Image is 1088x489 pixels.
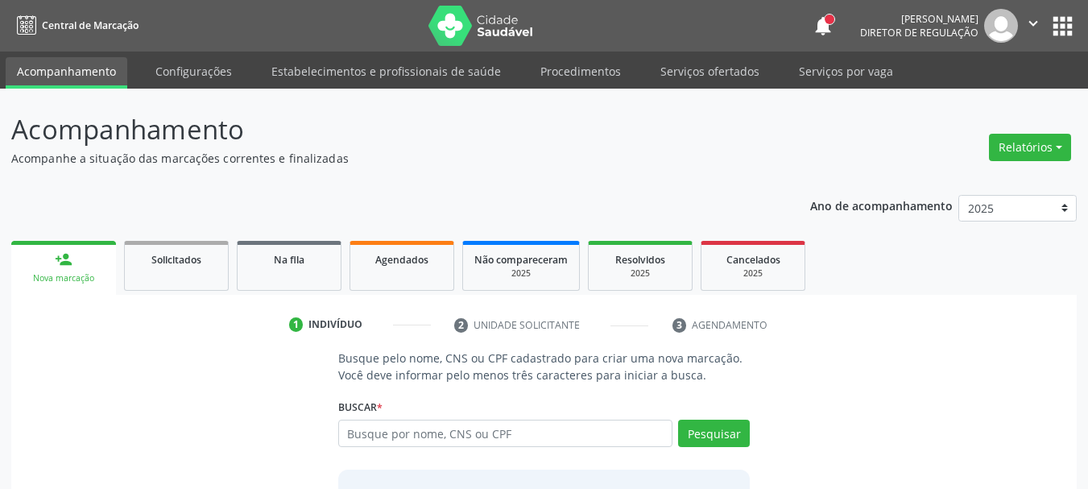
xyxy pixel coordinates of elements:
[338,350,751,383] p: Busque pelo nome, CNS ou CPF cadastrado para criar uma nova marcação. Você deve informar pelo men...
[144,57,243,85] a: Configurações
[11,110,757,150] p: Acompanhamento
[1049,12,1077,40] button: apps
[713,267,793,280] div: 2025
[600,267,681,280] div: 2025
[55,251,72,268] div: person_add
[810,195,953,215] p: Ano de acompanhamento
[529,57,632,85] a: Procedimentos
[6,57,127,89] a: Acompanhamento
[338,420,673,447] input: Busque por nome, CNS ou CPF
[338,395,383,420] label: Buscar
[474,267,568,280] div: 2025
[23,272,105,284] div: Nova marcação
[474,253,568,267] span: Não compareceram
[984,9,1018,43] img: img
[260,57,512,85] a: Estabelecimentos e profissionais de saúde
[375,253,428,267] span: Agendados
[289,317,304,332] div: 1
[726,253,780,267] span: Cancelados
[860,12,978,26] div: [PERSON_NAME]
[308,317,362,332] div: Indivíduo
[11,12,139,39] a: Central de Marcação
[274,253,304,267] span: Na fila
[860,26,978,39] span: Diretor de regulação
[11,150,757,167] p: Acompanhe a situação das marcações correntes e finalizadas
[788,57,904,85] a: Serviços por vaga
[812,15,834,37] button: notifications
[42,19,139,32] span: Central de Marcação
[151,253,201,267] span: Solicitados
[615,253,665,267] span: Resolvidos
[649,57,771,85] a: Serviços ofertados
[1024,15,1042,32] i: 
[678,420,750,447] button: Pesquisar
[989,134,1071,161] button: Relatórios
[1018,9,1049,43] button: 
